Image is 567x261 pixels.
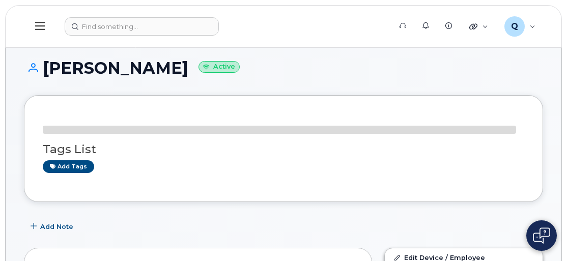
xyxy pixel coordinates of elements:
a: Add tags [43,160,94,173]
img: Open chat [533,227,550,244]
h3: Tags List [43,143,524,156]
button: Add Note [24,217,82,236]
h1: [PERSON_NAME] [24,59,543,77]
small: Active [199,61,240,73]
span: Add Note [40,222,73,231]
